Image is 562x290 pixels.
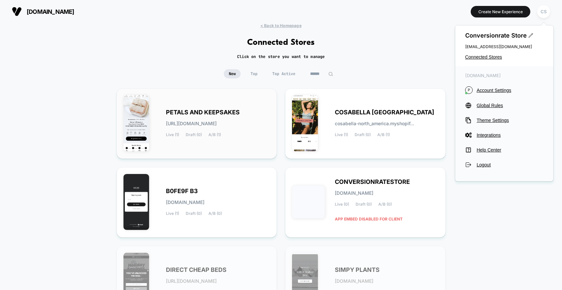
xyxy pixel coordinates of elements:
[537,5,550,18] div: CS
[166,200,205,205] span: [DOMAIN_NAME]
[335,213,403,225] span: APP EMBED DISABLED FOR CLIENT
[465,54,544,60] button: Connected Stores
[465,132,544,138] button: Integrations
[166,211,179,216] span: Live (1)
[166,279,217,283] span: [URL][DOMAIN_NAME]
[471,6,530,17] button: Create New Experience
[209,132,221,137] span: A/B (1)
[335,191,373,195] span: [DOMAIN_NAME]
[535,5,552,18] button: CS
[209,211,222,216] span: A/B (0)
[465,161,544,168] button: Logout
[378,202,392,207] span: A/B (0)
[267,69,300,78] span: Top Active
[477,162,544,167] span: Logout
[123,174,149,230] img: B0FE9F_B3
[224,69,241,78] span: New
[123,95,149,151] img: PETALS_AND_KEEPSAKES
[465,86,473,94] i: P
[355,132,371,137] span: Draft (0)
[465,102,544,109] button: Global Rules
[292,186,325,218] img: CONVERSIONRATESTORE
[465,32,544,39] span: Conversionrate Store
[356,202,372,207] span: Draft (0)
[260,23,302,28] span: < Back to Homepage
[247,38,315,47] h1: Connected Stores
[237,54,325,59] h2: Click on the store you want to manage
[465,44,544,49] span: [EMAIL_ADDRESS][DOMAIN_NAME]
[335,279,373,283] span: [DOMAIN_NAME]
[477,88,544,93] span: Account Settings
[465,73,544,78] span: [DOMAIN_NAME]
[292,95,318,151] img: COSABELLA_NORTH_AMERICA
[477,118,544,123] span: Theme Settings
[465,86,544,94] button: PAccount Settings
[186,211,202,216] span: Draft (0)
[477,147,544,153] span: Help Center
[335,268,380,272] span: SIMPY PLANTS
[335,202,349,207] span: Live (0)
[186,132,202,137] span: Draft (0)
[10,6,76,17] button: [DOMAIN_NAME]
[477,103,544,108] span: Global Rules
[465,147,544,153] button: Help Center
[465,117,544,124] button: Theme Settings
[335,180,410,184] span: CONVERSIONRATESTORE
[12,7,22,16] img: Visually logo
[166,110,240,115] span: PETALS AND KEEPSAKES
[335,132,348,137] span: Live (1)
[166,189,198,193] span: B0FE9F B3
[335,121,414,126] span: cosabella-north_america.myshopif...
[477,132,544,138] span: Integrations
[166,121,217,126] span: [URL][DOMAIN_NAME]
[166,132,179,137] span: Live (1)
[27,8,74,15] span: [DOMAIN_NAME]
[328,72,333,76] img: edit
[246,69,262,78] span: Top
[166,268,227,272] span: DIRECT CHEAP BEDS
[377,132,390,137] span: A/B (1)
[335,110,434,115] span: COSABELLA [GEOGRAPHIC_DATA]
